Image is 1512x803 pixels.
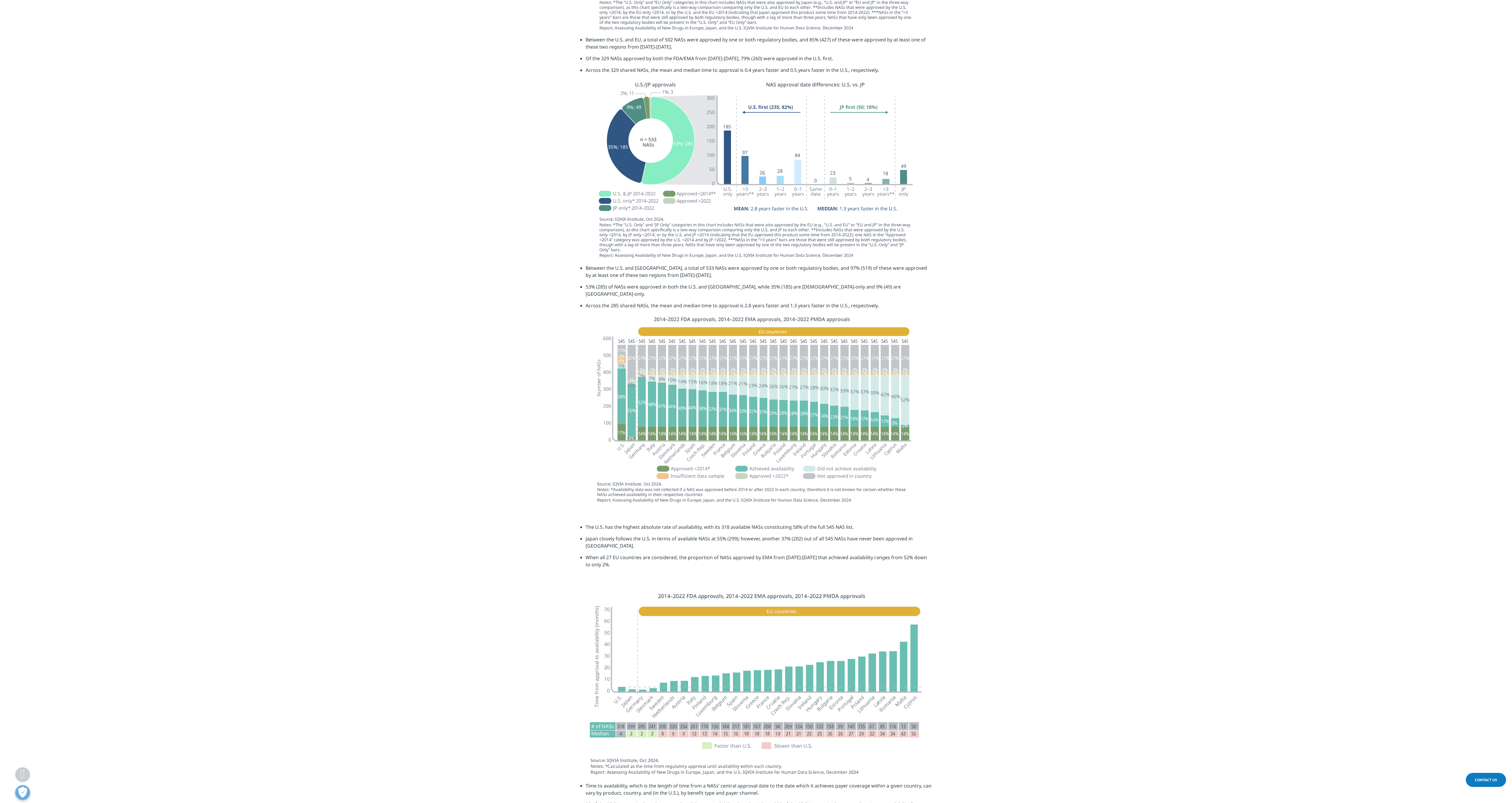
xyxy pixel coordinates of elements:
li: When all 27 EU countries are considered, the proportion of NASs approved by EMA from [DATE]-[DATE... [586,554,932,573]
li: Between the U.S. and [GEOGRAPHIC_DATA], a total of 533 NASs were approved by one or both regulato... [586,264,932,283]
li: The U.S. has the highest absolute rate of availability, with its 318 available NASs constituting ... [586,523,932,535]
a: Contact Us [1466,773,1506,787]
li: Time to availability, which is the length of time from a NASs’ central approval date to the date ... [586,782,932,801]
li: 53% (285) of NASs were approved in both the U.S. and [GEOGRAPHIC_DATA], while 35% (185) are [DEMO... [586,283,932,302]
li: Of the 329 NASs approved by both the FDA/EMA from [DATE]-[DATE], 79% (260) were approved in the U... [586,55,932,66]
li: Across the 285 shared NASs, the mean and median time to approval is 2.8 years faster and 1.3 year... [586,302,932,314]
button: Abrir preferencias [15,785,30,800]
span: Contact Us [1475,777,1497,782]
li: Between the U.S. and EU, a total of 502 NASs were approved by one or both regulatory bodies, and ... [586,36,932,55]
li: Across the 329 shared NASs, the mean and median time to approval is 0.4 years faster and 0.5 year... [586,66,932,78]
li: Japan closely follows the U.S. in terms of available NASs at 55% (299); however, another 37% (202... [586,535,932,554]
